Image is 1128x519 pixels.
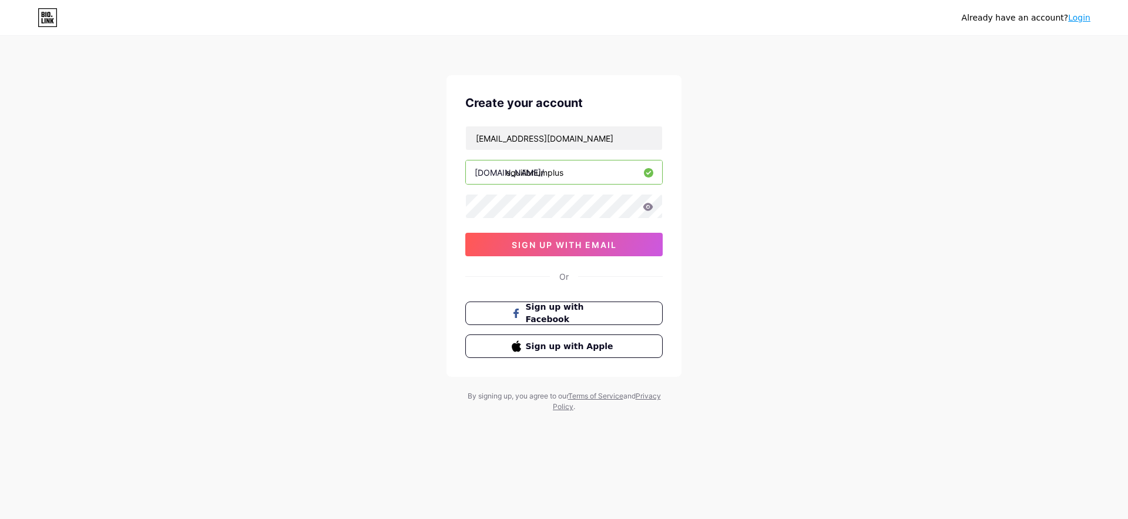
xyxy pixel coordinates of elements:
button: sign up with email [465,233,663,256]
span: Sign up with Apple [526,340,617,353]
a: Login [1068,13,1090,22]
input: username [466,160,662,184]
button: Sign up with Facebook [465,302,663,325]
div: Create your account [465,94,663,112]
button: Sign up with Apple [465,334,663,358]
span: Sign up with Facebook [526,301,617,326]
div: By signing up, you agree to our and . [464,391,664,412]
span: sign up with email [512,240,617,250]
a: Terms of Service [568,391,623,400]
div: Or [559,270,569,283]
input: Email [466,126,662,150]
div: Already have an account? [962,12,1090,24]
div: [DOMAIN_NAME]/ [475,166,544,179]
